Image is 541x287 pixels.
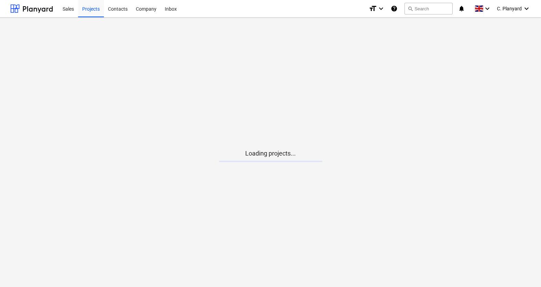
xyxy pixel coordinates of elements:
[497,6,522,11] span: C. Planyard
[219,149,322,158] p: Loading projects...
[391,4,398,13] i: Knowledge base
[522,4,531,13] i: keyboard_arrow_down
[404,3,453,14] button: Search
[408,6,413,11] span: search
[458,4,465,13] i: notifications
[369,4,377,13] i: format_size
[483,4,491,13] i: keyboard_arrow_down
[377,4,385,13] i: keyboard_arrow_down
